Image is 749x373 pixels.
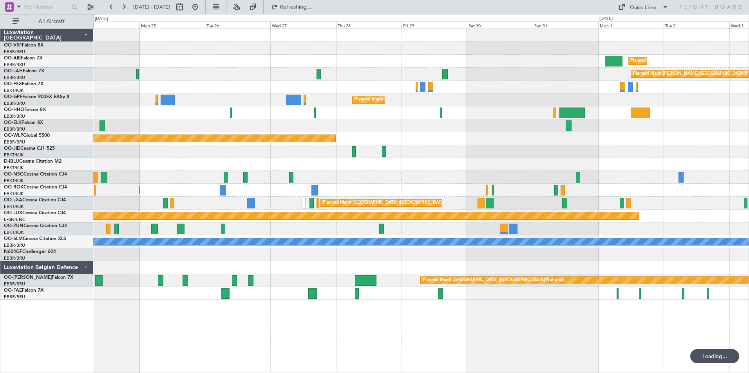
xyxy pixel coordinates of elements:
a: EBBR/BRU [4,294,25,300]
span: OO-GPE [4,95,22,99]
span: OO-[PERSON_NAME] [4,275,52,280]
span: OO-LUX [4,211,22,215]
a: EBBR/BRU [4,62,25,68]
span: OO-WLP [4,133,23,138]
span: OO-ROK [4,185,24,190]
a: OO-HHOFalcon 8X [4,108,46,112]
a: EBBR/BRU [4,113,25,119]
div: Tue 2 [664,22,729,29]
span: All Aircraft [20,19,83,24]
a: OO-ELKFalcon 8X [4,120,43,125]
a: OO-FAEFalcon 7X [4,288,43,293]
span: OO-HHO [4,108,24,112]
a: EBBR/BRU [4,126,25,132]
a: EBKT/KJK [4,204,24,210]
a: OO-FSXFalcon 7X [4,82,43,86]
span: Refreshing... [279,4,312,10]
a: N604GFChallenger 604 [4,249,56,254]
a: OO-WLPGlobal 5500 [4,133,50,138]
span: OO-JID [4,146,20,151]
span: OO-ZUN [4,224,24,228]
button: All Aircraft [9,15,85,28]
a: EBKT/KJK [4,230,24,235]
input: Trip Number [24,1,69,13]
a: OO-GPEFalcon 900EX EASy II [4,95,69,99]
div: Mon 1 [598,22,664,29]
span: OO-ELK [4,120,22,125]
span: OO-FSX [4,82,22,86]
a: EBBR/BRU [4,100,25,106]
div: Fri 29 [402,22,467,29]
span: D-IBLU [4,159,19,164]
button: Refreshing... [268,1,315,13]
div: [DATE] [599,16,613,22]
span: OO-NSG [4,172,24,177]
div: Mon 25 [139,22,205,29]
button: Quick Links [614,1,672,13]
span: OO-AIE [4,56,21,61]
a: OO-NSGCessna Citation CJ4 [4,172,67,177]
div: Loading... [690,349,739,363]
a: OO-[PERSON_NAME]Falcon 7X [4,275,73,280]
a: EBKT/KJK [4,152,24,158]
a: EBBR/BRU [4,75,25,81]
span: OO-SLM [4,237,23,241]
div: Sun 31 [533,22,598,29]
span: OO-LAH [4,69,23,74]
span: [DATE] - [DATE] [133,4,170,11]
div: Sun 24 [74,22,139,29]
a: EBKT/KJK [4,178,24,184]
div: Wed 27 [270,22,336,29]
a: OO-ZUNCessna Citation CJ4 [4,224,67,228]
span: N604GF [4,249,22,254]
div: Sat 30 [467,22,532,29]
a: EBBR/BRU [4,242,25,248]
a: OO-LAHFalcon 7X [4,69,44,74]
div: Planned Maint [GEOGRAPHIC_DATA] ([GEOGRAPHIC_DATA] National) [423,274,564,286]
div: [DATE] [95,16,108,22]
a: OO-SLMCessna Citation XLS [4,237,66,241]
div: Quick Links [630,4,657,12]
a: OO-LUXCessna Citation CJ4 [4,211,66,215]
div: Planned Maint [GEOGRAPHIC_DATA] ([GEOGRAPHIC_DATA] National) [355,94,496,106]
a: OO-ROKCessna Citation CJ4 [4,185,67,190]
a: EBKT/KJK [4,165,24,171]
a: OO-JIDCessna CJ1 525 [4,146,55,151]
a: OO-AIEFalcon 7X [4,56,42,61]
a: D-IBLUCessna Citation M2 [4,159,62,164]
span: OO-LXA [4,198,22,203]
a: OO-VSFFalcon 8X [4,43,43,48]
div: Tue 26 [205,22,270,29]
a: EBBR/BRU [4,49,25,55]
a: EBBR/BRU [4,139,25,145]
a: OO-LXACessna Citation CJ4 [4,198,66,203]
a: EBKT/KJK [4,191,24,197]
div: Thu 28 [336,22,402,29]
a: EBBR/BRU [4,281,25,287]
span: OO-VSF [4,43,22,48]
span: OO-FAE [4,288,22,293]
a: EBKT/KJK [4,88,24,93]
div: Planned Maint [GEOGRAPHIC_DATA] ([GEOGRAPHIC_DATA] National) [323,197,465,209]
a: EBBR/BRU [4,255,25,261]
a: LFSN/ENC [4,217,25,222]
